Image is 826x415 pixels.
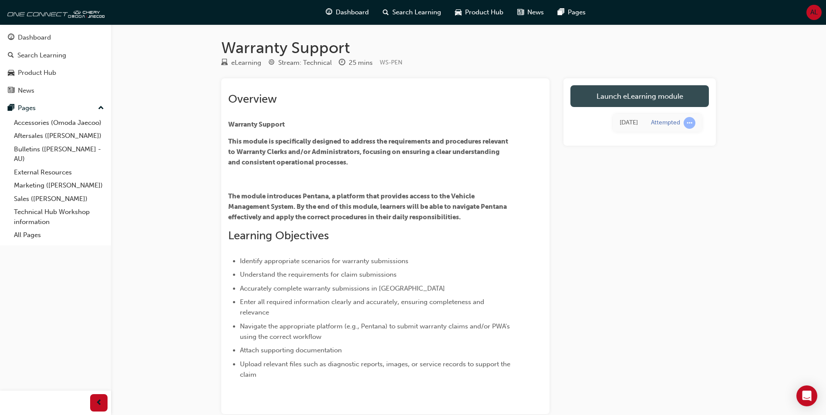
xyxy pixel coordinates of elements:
span: pages-icon [8,104,14,112]
span: car-icon [8,69,14,77]
span: Identify appropriate scenarios for warranty submissions [240,257,408,265]
div: News [18,86,34,96]
div: Attempted [651,119,680,127]
span: up-icon [98,103,104,114]
span: Warranty Support [228,120,285,128]
h1: Warranty Support [221,38,716,57]
span: prev-icon [96,398,102,408]
a: news-iconNews [510,3,551,21]
span: Learning Objectives [228,229,329,242]
span: news-icon [8,87,14,95]
button: Pages [3,100,108,116]
span: Pages [568,7,586,17]
span: guage-icon [326,7,332,18]
a: All Pages [10,228,108,242]
span: Search Learning [392,7,441,17]
span: Overview [228,92,277,106]
div: Search Learning [17,50,66,60]
button: DashboardSearch LearningProduct HubNews [3,28,108,100]
span: learningResourceType_ELEARNING-icon [221,59,228,67]
span: guage-icon [8,34,14,42]
span: learningRecordVerb_ATTEMPT-icon [684,117,695,129]
div: Type [221,57,261,68]
a: pages-iconPages [551,3,593,21]
a: Search Learning [3,47,108,64]
span: car-icon [455,7,462,18]
a: search-iconSearch Learning [376,3,448,21]
img: oneconnect [4,3,105,21]
div: eLearning [231,58,261,68]
div: Duration [339,57,373,68]
a: Technical Hub Workshop information [10,205,108,228]
button: AL [806,5,822,20]
a: External Resources [10,166,108,179]
a: Dashboard [3,30,108,46]
span: search-icon [8,52,14,60]
div: Open Intercom Messenger [796,385,817,406]
span: search-icon [383,7,389,18]
span: target-icon [268,59,275,67]
span: News [527,7,544,17]
a: Product Hub [3,65,108,81]
a: Marketing ([PERSON_NAME]) [10,179,108,192]
span: pages-icon [558,7,564,18]
a: guage-iconDashboard [319,3,376,21]
span: Dashboard [336,7,369,17]
a: Bulletins ([PERSON_NAME] - AU) [10,143,108,166]
span: Attach supporting documentation [240,346,342,354]
span: Product Hub [465,7,503,17]
span: Navigate the appropriate platform (e.g., Pentana) to submit warranty claims and/or PWA's using th... [240,322,512,341]
a: News [3,83,108,99]
span: Enter all required information clearly and accurately, ensuring completeness and relevance [240,298,486,316]
span: The module introduces Pentana, a platform that provides access to the Vehicle Management System. ... [228,192,508,221]
a: car-iconProduct Hub [448,3,510,21]
span: This module is specifically designed to address the requirements and procedures relevant to Warra... [228,137,509,166]
a: Accessories (Omoda Jaecoo) [10,116,108,130]
div: Wed Sep 24 2025 14:05:31 GMT+1000 (Australian Eastern Standard Time) [620,118,638,128]
span: AL [810,7,818,17]
a: Sales ([PERSON_NAME]) [10,192,108,206]
div: 25 mins [349,58,373,68]
span: Upload relevant files such as diagnostic reports, images, or service records to support the claim [240,360,512,378]
div: Stream: Technical [278,58,332,68]
span: Learning resource code [380,59,402,66]
div: Pages [18,103,36,113]
div: Stream [268,57,332,68]
div: Product Hub [18,68,56,78]
a: Aftersales ([PERSON_NAME]) [10,129,108,143]
span: Accurately complete warranty submissions in [GEOGRAPHIC_DATA] [240,284,445,292]
span: news-icon [517,7,524,18]
a: Launch eLearning module [570,85,709,107]
div: Dashboard [18,33,51,43]
span: Understand the requirements for claim submissions [240,271,397,278]
span: clock-icon [339,59,345,67]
